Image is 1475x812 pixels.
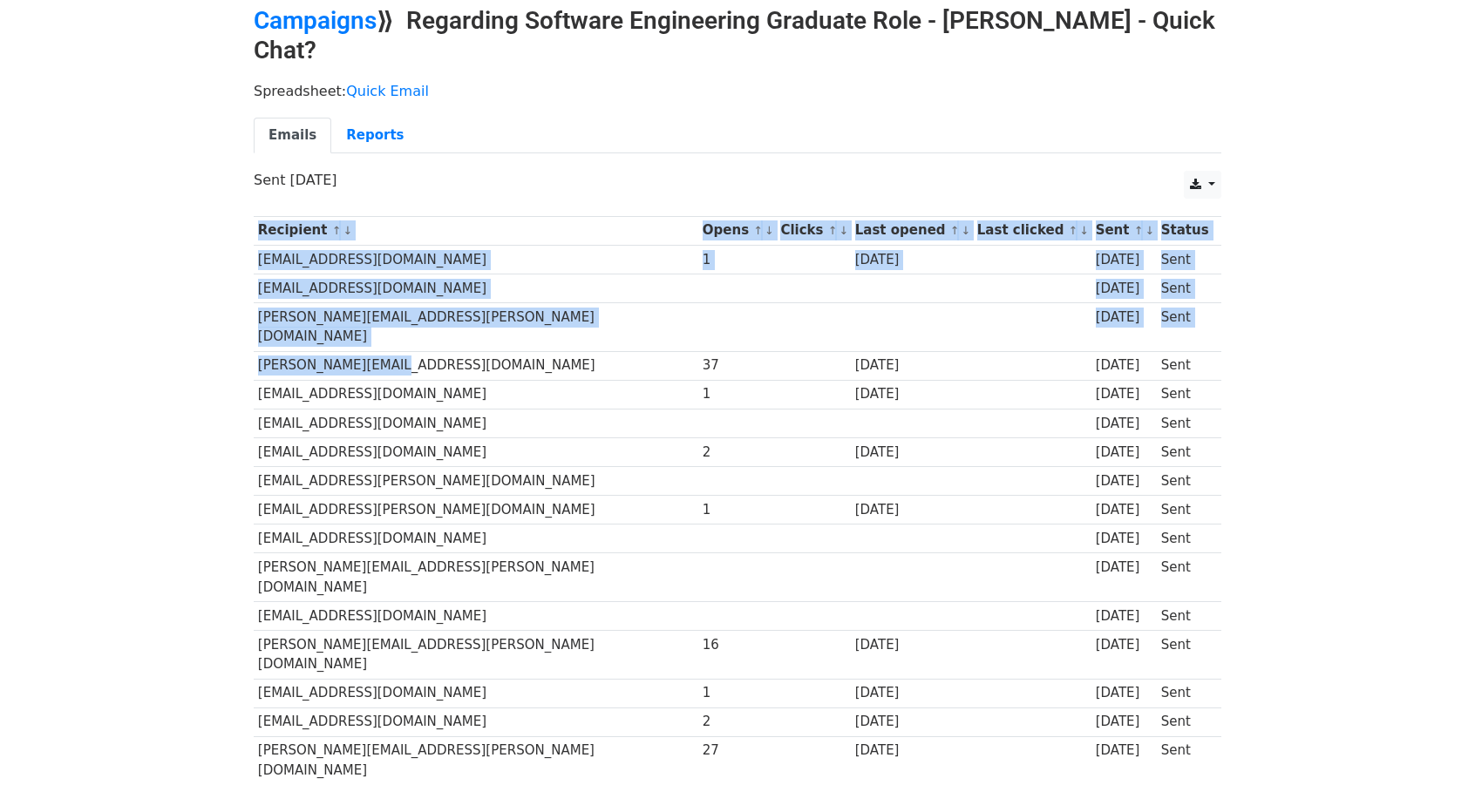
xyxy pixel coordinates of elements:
td: Sent [1157,679,1213,707]
div: [DATE] [1096,355,1153,376]
td: [EMAIL_ADDRESS][DOMAIN_NAME] [254,437,698,466]
h2: ⟫ Regarding Software Engineering Graduate Role - [PERSON_NAME] - Quick Chat? [254,6,1221,64]
a: ↑ [1134,224,1144,237]
div: [DATE] [855,443,969,463]
a: ↓ [1145,224,1154,237]
a: ↓ [839,224,848,237]
div: 27 [703,741,772,761]
a: ↓ [343,224,352,237]
div: 16 [703,635,772,655]
td: [EMAIL_ADDRESS][DOMAIN_NAME] [254,274,698,302]
a: ↓ [1079,224,1089,237]
div: 2 [703,443,772,463]
td: Sent [1157,707,1213,736]
iframe: Chat Widget [1388,728,1475,812]
td: Sent [1157,630,1213,679]
td: Sent [1157,351,1213,380]
th: Clicks [777,216,851,245]
td: Sent [1157,302,1213,351]
div: [DATE] [1096,741,1153,761]
td: Sent [1157,437,1213,466]
div: 1 [703,384,772,404]
div: 37 [703,355,772,376]
a: Campaigns [254,6,377,35]
div: [DATE] [1096,558,1153,578]
div: [DATE] [855,250,969,270]
a: ↑ [1069,224,1078,237]
td: [EMAIL_ADDRESS][DOMAIN_NAME] [254,524,698,553]
td: Sent [1157,553,1213,602]
div: [DATE] [855,712,969,732]
div: [DATE] [1096,683,1153,703]
td: [PERSON_NAME][EMAIL_ADDRESS][PERSON_NAME][DOMAIN_NAME] [254,630,698,679]
td: Sent [1157,496,1213,524]
td: Sent [1157,274,1213,302]
div: [DATE] [1096,279,1153,299]
a: ↑ [332,224,342,237]
th: Opens [698,216,777,245]
th: Last opened [851,216,973,245]
div: [DATE] [855,635,969,655]
td: Sent [1157,466,1213,495]
p: Spreadsheet: [254,82,1221,100]
div: [DATE] [1096,529,1153,549]
div: [DATE] [855,741,969,761]
th: Last clicked [973,216,1091,245]
div: [DATE] [1096,500,1153,520]
div: [DATE] [1096,471,1153,491]
td: Sent [1157,409,1213,437]
th: Recipient [254,216,698,245]
a: ↑ [950,224,960,237]
div: [DATE] [1096,250,1153,270]
td: Sent [1157,524,1213,553]
a: ↑ [753,224,763,237]
td: Sent [1157,736,1213,784]
td: Sent [1157,245,1213,274]
div: [DATE] [1096,606,1153,626]
td: [EMAIL_ADDRESS][DOMAIN_NAME] [254,707,698,736]
td: [EMAIL_ADDRESS][DOMAIN_NAME] [254,245,698,274]
div: [DATE] [855,500,969,520]
div: 1 [703,683,772,703]
td: [EMAIL_ADDRESS][PERSON_NAME][DOMAIN_NAME] [254,466,698,495]
td: [EMAIL_ADDRESS][DOMAIN_NAME] [254,601,698,630]
div: [DATE] [1096,443,1153,463]
td: Sent [1157,380,1213,409]
td: [EMAIL_ADDRESS][DOMAIN_NAME] [254,679,698,707]
a: ↓ [765,224,774,237]
a: ↑ [828,224,838,237]
div: [DATE] [855,683,969,703]
div: [DATE] [1096,712,1153,732]
div: 1 [703,250,772,270]
div: [DATE] [1096,414,1153,434]
td: Sent [1157,601,1213,630]
div: [DATE] [855,384,969,404]
div: [DATE] [1096,308,1153,328]
td: [EMAIL_ADDRESS][DOMAIN_NAME] [254,409,698,437]
td: [EMAIL_ADDRESS][DOMAIN_NAME] [254,380,698,409]
div: 2 [703,712,772,732]
td: [EMAIL_ADDRESS][PERSON_NAME][DOMAIN_NAME] [254,496,698,524]
a: Quick Email [346,83,429,99]
th: Sent [1091,216,1157,245]
th: Status [1157,216,1213,245]
a: Emails [254,118,331,153]
td: [PERSON_NAME][EMAIL_ADDRESS][PERSON_NAME][DOMAIN_NAME] [254,553,698,602]
p: Sent [DATE] [254,171,1221,189]
td: [PERSON_NAME][EMAIL_ADDRESS][PERSON_NAME][DOMAIN_NAME] [254,302,698,351]
div: [DATE] [855,355,969,376]
div: [DATE] [1096,384,1153,404]
div: 1 [703,500,772,520]
div: [DATE] [1096,635,1153,655]
td: [PERSON_NAME][EMAIL_ADDRESS][PERSON_NAME][DOMAIN_NAME] [254,736,698,784]
a: ↓ [962,224,971,237]
td: [PERSON_NAME][EMAIL_ADDRESS][DOMAIN_NAME] [254,351,698,380]
a: Reports [331,118,418,153]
